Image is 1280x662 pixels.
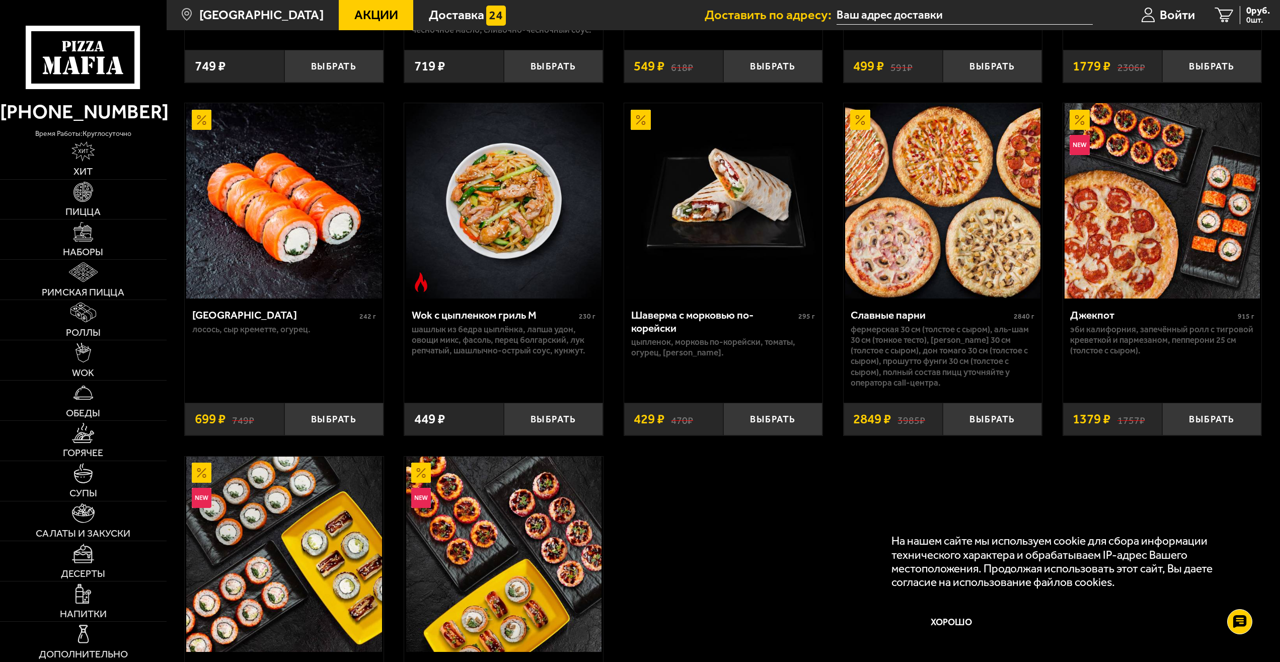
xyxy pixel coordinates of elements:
span: Пицца [65,207,101,217]
p: цыпленок, морковь по-корейски, томаты, огурец, [PERSON_NAME]. [631,337,815,358]
img: Острое блюдо [411,272,431,292]
span: Хит [73,167,93,177]
img: Новинка [1070,135,1090,155]
span: 242 г [359,312,376,321]
button: Хорошо [891,602,1011,642]
span: 749 ₽ [195,59,225,72]
button: Выбрать [284,403,384,435]
span: 0 руб. [1246,6,1270,16]
img: Акционный [411,463,431,483]
span: 0 шт. [1246,16,1270,24]
span: 499 ₽ [853,59,884,72]
a: АкционныйШаверма с морковью по-корейски [624,103,822,299]
span: 2849 ₽ [853,412,891,425]
img: Новинка [411,488,431,508]
button: Выбрать [943,50,1042,83]
img: Славные парни [845,103,1040,299]
img: Акционный [631,110,651,130]
div: Шаверма с морковью по-корейски [631,309,796,334]
div: Wok с цыпленком гриль M [412,309,576,321]
s: 1757 ₽ [1117,412,1145,425]
span: Супы [69,488,97,498]
span: 549 ₽ [634,59,664,72]
img: 15daf4d41897b9f0e9f617042186c801.svg [486,6,506,26]
a: АкционныйФиладельфия [185,103,383,299]
s: 2306 ₽ [1117,59,1145,72]
img: Акционный [1070,110,1090,130]
span: Наборы [63,247,103,257]
div: Славные парни [851,309,1011,321]
img: Акционный [850,110,870,130]
span: 230 г [579,312,595,321]
a: АкционныйНовинкаСовершенная классика [185,457,383,652]
span: 429 ₽ [634,412,664,425]
span: Дополнительно [39,649,128,659]
img: Акционный [192,110,212,130]
img: Шаверма с морковью по-корейски [626,103,821,299]
span: 295 г [798,312,815,321]
img: Джекпот [1065,103,1260,299]
img: Совершенная классика [186,457,382,652]
input: Ваш адрес доставки [837,6,1093,25]
span: Римская пицца [42,287,124,298]
div: [GEOGRAPHIC_DATA] [192,309,357,321]
span: 2840 г [1014,312,1034,321]
span: Напитки [60,609,107,619]
s: 3985 ₽ [897,412,925,425]
img: Новинка [192,488,212,508]
button: Выбрать [1162,403,1261,435]
button: Выбрать [504,50,603,83]
a: АкционныйНовинкаДжекпот [1063,103,1261,299]
span: Акции [354,9,398,21]
button: Выбрать [504,403,603,435]
span: 719 ₽ [414,59,445,72]
span: Салаты и закуски [36,529,130,539]
span: Доставить по адресу: [705,9,837,21]
s: 618 ₽ [671,59,693,72]
img: Филадельфия [186,103,382,299]
a: АкционныйНовинкаХот трио [404,457,603,652]
p: Эби Калифорния, Запечённый ролл с тигровой креветкой и пармезаном, Пепперони 25 см (толстое с сыр... [1070,324,1254,356]
button: Выбрать [1162,50,1261,83]
span: WOK [72,368,94,378]
p: На нашем сайте мы используем cookie для сбора информации технического характера и обрабатываем IP... [891,534,1243,590]
span: Десерты [61,569,105,579]
span: Обеды [66,408,100,418]
a: АкционныйСлавные парни [844,103,1042,299]
span: [GEOGRAPHIC_DATA] [199,9,324,21]
button: Выбрать [943,403,1042,435]
a: Острое блюдоWok с цыпленком гриль M [404,103,603,299]
div: Джекпот [1070,309,1235,321]
span: 1779 ₽ [1073,59,1110,72]
p: лосось, Сыр креметте, огурец. [192,324,376,335]
s: 591 ₽ [890,59,913,72]
span: Роллы [66,328,101,338]
s: 470 ₽ [671,412,693,425]
span: 699 ₽ [195,412,225,425]
span: Доставка [429,9,484,21]
button: Выбрать [723,403,822,435]
img: Wok с цыпленком гриль M [406,103,601,299]
button: Выбрать [284,50,384,83]
s: 749 ₽ [232,412,254,425]
span: 1379 ₽ [1073,412,1110,425]
img: Акционный [192,463,212,483]
span: 449 ₽ [414,412,445,425]
p: шашлык из бедра цыплёнка, лапша удон, овощи микс, фасоль, перец болгарский, лук репчатый, шашлычн... [412,324,595,356]
span: Горячее [63,448,103,458]
img: Хот трио [406,457,601,652]
button: Выбрать [723,50,822,83]
p: Фермерская 30 см (толстое с сыром), Аль-Шам 30 см (тонкое тесто), [PERSON_NAME] 30 см (толстое с ... [851,324,1034,388]
span: Войти [1160,9,1195,21]
span: 915 г [1238,312,1254,321]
